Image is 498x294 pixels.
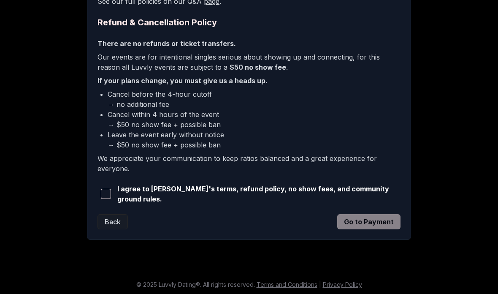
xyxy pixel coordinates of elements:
[97,16,401,28] h2: Refund & Cancellation Policy
[97,153,401,174] p: We appreciate your communication to keep ratios balanced and a great experience for everyone.
[97,38,401,49] p: There are no refunds or ticket transfers.
[257,281,317,288] a: Terms and Conditions
[230,63,286,71] b: $50 no show fee
[97,52,401,72] p: Our events are for intentional singles serious about showing up and connecting, for this reason a...
[323,281,362,288] a: Privacy Policy
[97,214,128,229] button: Back
[117,184,401,204] span: I agree to [PERSON_NAME]'s terms, refund policy, no show fees, and community ground rules.
[97,76,401,86] p: If your plans change, you must give us a heads up.
[319,281,321,288] span: |
[108,109,401,130] li: Cancel within 4 hours of the event → $50 no show fee + possible ban
[108,89,401,109] li: Cancel before the 4-hour cutoff → no additional fee
[108,130,401,150] li: Leave the event early without notice → $50 no show fee + possible ban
